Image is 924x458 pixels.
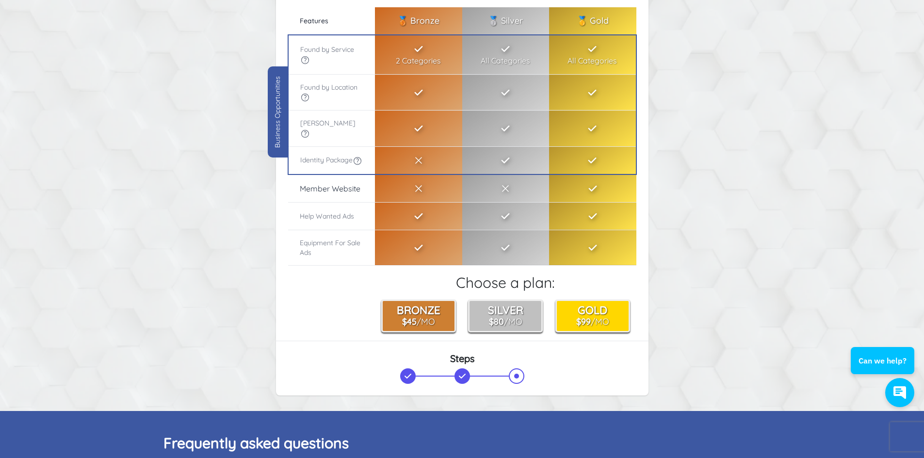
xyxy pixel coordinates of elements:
[288,146,375,174] th: Identity Package
[489,316,522,327] small: /Mo
[575,316,590,327] b: $99
[288,202,375,230] th: Help Wanted Ads
[163,434,761,452] h2: Frequently asked questions
[288,111,375,146] th: [PERSON_NAME]
[300,16,328,25] span: Features
[468,300,543,332] button: Silver $80/Mo
[268,66,288,158] div: Business Opportunities
[288,35,375,75] th: Found by Service
[549,7,636,34] th: 🥇 Gold
[288,75,375,111] th: Found by Location
[575,316,610,327] small: /Mo
[462,35,550,75] td: All Categories
[288,353,637,364] h3: Steps
[843,320,924,417] iframe: Conversations
[288,230,375,265] th: Equipment For Sale Ads
[402,316,417,327] b: $45
[489,316,504,327] b: $80
[375,35,462,75] td: 2 Categories
[553,299,632,333] button: Gold $99/Mo
[375,274,636,291] h2: Choose a plan:
[375,7,462,34] th: 🥉 Bronze
[462,7,550,34] th: 🥈 Silver
[288,174,375,203] th: Member Website
[549,35,636,75] td: All Categories
[381,300,456,332] button: Bronze $45/Mo
[402,316,435,327] small: /Mo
